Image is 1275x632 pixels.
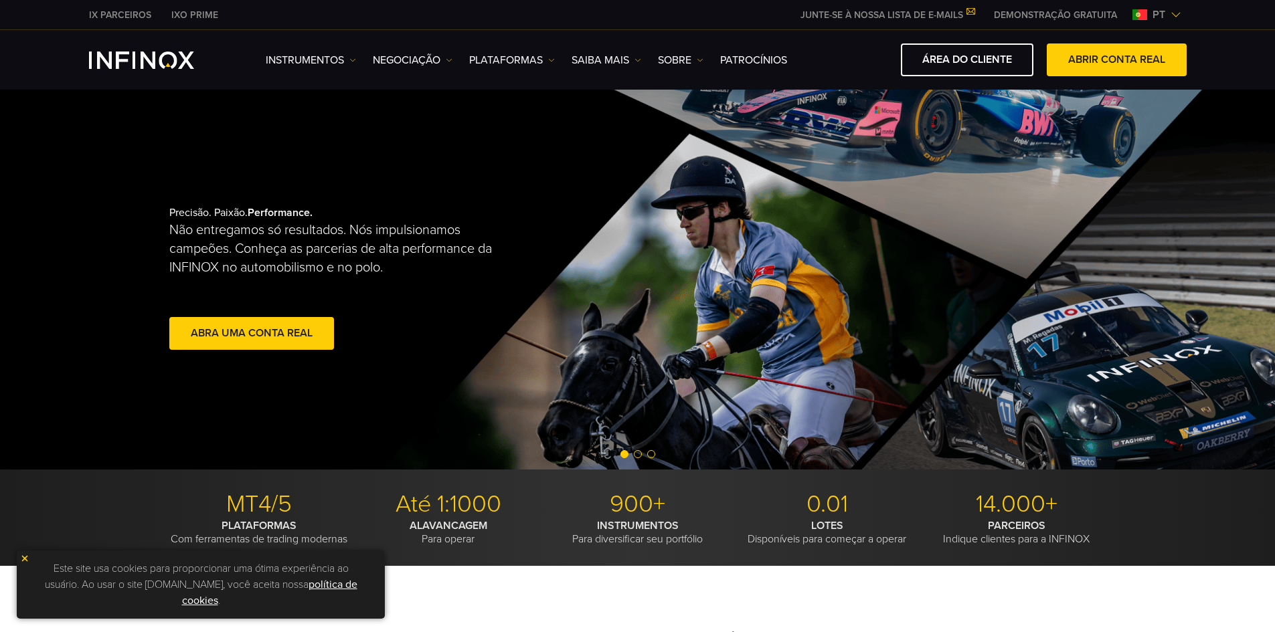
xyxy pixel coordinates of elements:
p: Para diversificar seu portfólio [548,519,728,546]
p: Até 1:1000 [359,490,538,519]
a: ABRIR CONTA REAL [1047,43,1187,76]
a: PLATAFORMAS [469,52,555,68]
a: JUNTE-SE À NOSSA LISTA DE E-MAILS [790,9,984,21]
a: INFINOX [79,8,161,22]
p: Este site usa cookies para proporcionar uma ótima experiência ao usuário. Ao usar o site [DOMAIN_... [23,557,378,612]
p: 0.01 [738,490,917,519]
img: yellow close icon [20,554,29,563]
p: Para operar [359,519,538,546]
p: Com ferramentas de trading modernas [169,519,349,546]
p: MT4/5 [169,490,349,519]
span: Go to slide 1 [620,450,628,458]
span: Go to slide 2 [634,450,642,458]
strong: PLATAFORMAS [222,519,296,532]
a: Saiba mais [572,52,641,68]
p: Indique clientes para a INFINOX [927,519,1106,546]
a: ÁREA DO CLIENTE [901,43,1033,76]
span: pt [1147,7,1171,23]
p: Não entregamos só resultados. Nós impulsionamos campeões. Conheça as parcerias de alta performanc... [169,221,507,277]
a: abra uma conta real [169,317,334,350]
a: INFINOX MENU [984,8,1127,22]
strong: Performance. [248,206,313,219]
strong: LOTES [811,519,843,532]
span: Go to slide 3 [647,450,655,458]
a: INFINOX Logo [89,51,226,69]
a: Instrumentos [266,52,356,68]
strong: PARCEIROS [988,519,1045,532]
p: Disponíveis para começar a operar [738,519,917,546]
a: SOBRE [658,52,703,68]
a: NEGOCIAÇÃO [373,52,452,68]
div: Precisão. Paixão. [169,185,591,375]
p: 900+ [548,490,728,519]
strong: ALAVANCAGEM [410,519,487,532]
strong: INSTRUMENTOS [597,519,679,532]
a: Patrocínios [720,52,787,68]
p: 14.000+ [927,490,1106,519]
a: INFINOX [161,8,228,22]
